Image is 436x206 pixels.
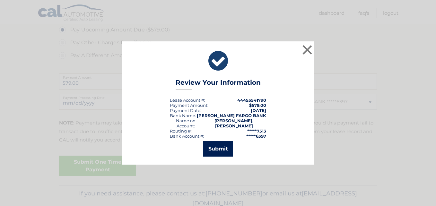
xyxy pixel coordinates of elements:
[214,118,253,128] strong: [PERSON_NAME], [PERSON_NAME]
[197,113,266,118] strong: [PERSON_NAME] FARGO BANK
[176,79,261,90] h3: Review Your Information
[170,113,196,118] div: Bank Name:
[203,141,233,157] button: Submit
[170,108,200,113] span: Payment Date
[170,128,192,133] div: Routing #:
[170,103,208,108] div: Payment Amount:
[170,108,201,113] div: :
[251,108,266,113] span: [DATE]
[170,98,205,103] div: Lease Account #:
[170,133,204,139] div: Bank Account #:
[170,118,202,128] div: Name on Account:
[237,98,266,103] strong: 44455541790
[301,43,314,56] button: ×
[249,103,266,108] span: $579.00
